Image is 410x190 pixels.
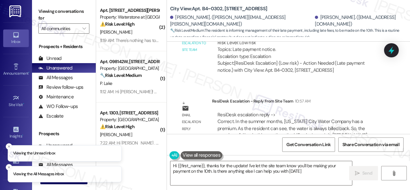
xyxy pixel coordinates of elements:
[32,43,96,50] div: Prospects + Residents
[100,89,332,95] div: 11:12 AM: Hi [PERSON_NAME]! Would it be possible for me to get a Handicapped parking spot? If so,...
[38,84,83,91] div: Review follow-ups
[100,7,159,14] div: Apt. [STREET_ADDRESS][PERSON_NAME]
[23,102,24,106] span: •
[286,141,331,148] span: Get Conversation Link
[100,116,159,123] div: Property: [GEOGRAPHIC_DATA]
[212,98,386,107] div: ResiDesk Escalation - Reply From Site Team
[13,171,64,177] p: Viewing the All Messages inbox
[338,137,404,152] button: Share Conversation via email
[349,166,378,180] button: Send
[100,65,159,72] div: Property: [GEOGRAPHIC_DATA] Apartments & Flats
[217,112,367,138] div: ResiDesk escalation reply -> Correct. In the summer months, [US_STATE] City Water Company has a p...
[217,32,380,60] div: ResiDesk escalation to site team -> Risk Level: Low risk Topics: Late payment notice. Escalation ...
[3,124,29,141] a: Insights •
[38,74,73,81] div: All Messages
[170,161,352,185] textarea: Hi {{first_name}}, thanks for the update! I've let the site team know you'll be making your payme...
[342,141,399,148] span: Share Conversation via email
[13,151,55,156] p: Viewing the Unread inbox
[293,98,311,104] div: 10:57 AM
[38,113,63,120] div: Escalate
[182,112,207,132] div: Email escalation reply
[100,72,142,78] strong: 🔧 Risk Level: Medium
[3,29,29,47] a: Inbox
[100,29,132,35] span: [PERSON_NAME]
[38,55,61,62] div: Unread
[22,133,23,137] span: •
[100,110,159,116] div: Apt. 1303, [STREET_ADDRESS]
[38,6,89,23] label: Viewing conversations for
[170,5,267,12] b: City View: Apt. B4~0302, [STREET_ADDRESS]
[100,80,112,86] span: P. Lake
[100,132,132,137] span: [PERSON_NAME]
[41,23,79,34] input: All communities
[100,124,135,129] strong: ⚠️ Risk Level: High
[315,14,405,28] div: [PERSON_NAME]. ([EMAIL_ADDRESS][DOMAIN_NAME])
[3,93,29,110] a: Site Visit •
[6,143,12,150] button: Close toast
[217,60,380,74] div: Subject: [ResiDesk Escalation] (Low risk) - Action Needed (Late payment notice.) with City View: ...
[3,155,29,173] a: Buildings
[100,14,159,21] div: Property: Waterstone at [GEOGRAPHIC_DATA]
[362,170,372,177] span: Send
[182,33,207,53] div: Email escalation to site team
[6,164,12,170] button: Close toast
[391,171,396,176] i: 
[282,137,335,152] button: Get Conversation Link
[38,65,72,71] div: Unanswered
[170,27,410,41] span: : The resident is informing management of their late payment, including late fees, to be made on ...
[100,37,205,43] div: 11:19 AM: There's nothing has to be done on my end right?
[170,14,313,28] div: [PERSON_NAME]. ([PERSON_NAME][EMAIL_ADDRESS][PERSON_NAME][DOMAIN_NAME])
[32,130,96,137] div: Prospects
[9,5,22,17] img: ResiDesk Logo
[100,21,135,27] strong: ⚠️ Risk Level: High
[170,28,204,33] strong: 🔧 Risk Level: Medium
[38,103,78,110] div: WO Follow-ups
[38,94,74,100] div: Maintenance
[355,171,360,176] i: 
[82,26,86,31] i: 
[100,58,159,65] div: Apt. 098142W, [STREET_ADDRESS][PERSON_NAME]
